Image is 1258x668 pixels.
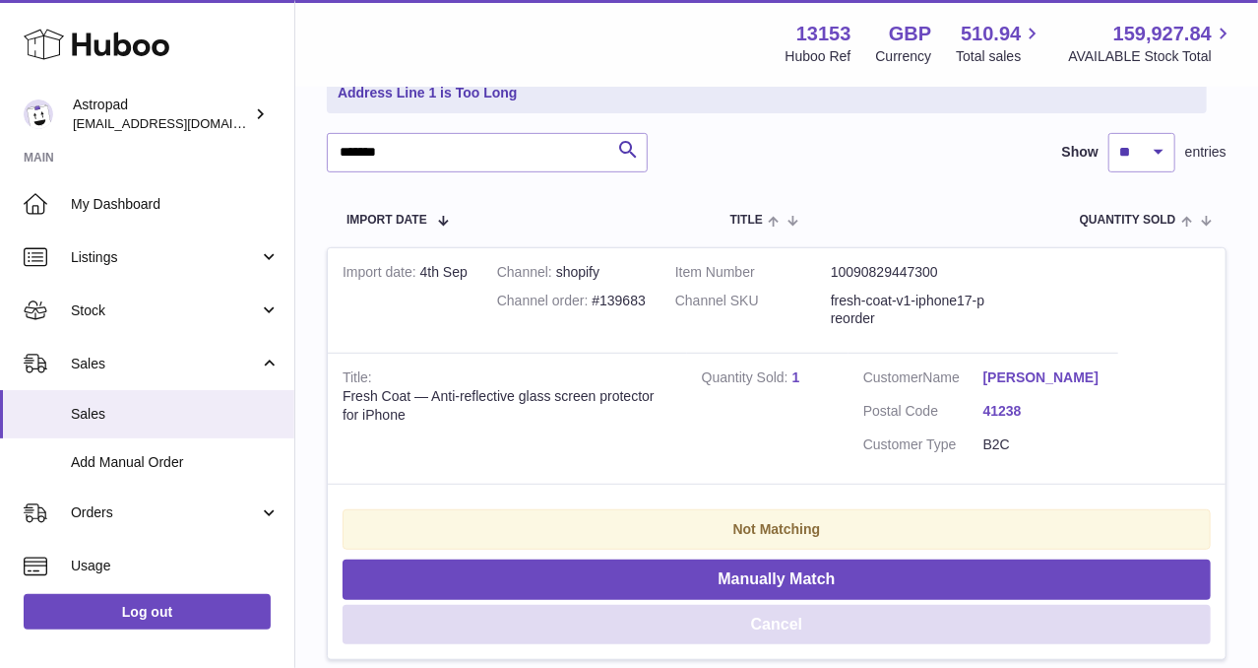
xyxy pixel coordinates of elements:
a: 1 [792,369,800,385]
span: Orders [71,503,259,522]
span: Stock [71,301,259,320]
td: 4th Sep [328,248,482,354]
dt: Customer Type [863,435,983,454]
dd: 10090829447300 [831,263,986,282]
a: 510.94 Total sales [956,21,1043,66]
strong: 13153 [796,21,851,47]
img: matt@astropad.com [24,100,53,129]
span: AVAILABLE Stock Total [1068,47,1234,66]
span: Total sales [956,47,1043,66]
span: Listings [71,248,259,267]
span: Sales [71,405,280,424]
dt: Postal Code [863,402,983,426]
span: Import date [346,214,427,227]
a: [PERSON_NAME] [983,368,1103,387]
button: Cancel [343,605,1211,645]
strong: Import date [343,264,420,285]
dd: fresh-coat-v1-iphone17-preorder [831,292,986,329]
dt: Channel SKU [675,292,831,329]
div: Fresh Coat — Anti-reflective glass screen protector for iPhone [343,387,672,425]
strong: Quantity Sold [702,369,792,390]
div: #139683 [497,292,646,310]
dt: Name [863,368,983,392]
span: Sales [71,355,259,373]
strong: Channel order [497,293,593,313]
span: Title [730,214,763,227]
span: Customer [863,369,923,385]
span: My Dashboard [71,195,280,214]
span: Usage [71,557,280,575]
label: Show [1062,143,1099,162]
div: Astropad [73,96,250,133]
strong: GBP [889,21,931,47]
a: Log out [24,594,271,630]
button: Manually Match [343,560,1211,600]
strong: Title [343,369,372,390]
span: entries [1185,143,1227,162]
span: 510.94 [961,21,1021,47]
span: Quantity Sold [1080,214,1176,227]
div: Huboo Ref [786,47,851,66]
strong: Not Matching [733,521,821,537]
div: Currency [876,47,932,66]
span: 159,927.84 [1113,21,1212,47]
strong: Channel [497,264,556,285]
a: 41238 [983,402,1103,421]
span: Add Manual Order [71,453,280,472]
div: shopify [497,263,646,282]
a: Address Line 1 is Too Long [331,77,525,109]
span: [EMAIL_ADDRESS][DOMAIN_NAME] [73,115,289,131]
dt: Item Number [675,263,831,282]
dd: B2C [983,435,1103,454]
a: 159,927.84 AVAILABLE Stock Total [1068,21,1234,66]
